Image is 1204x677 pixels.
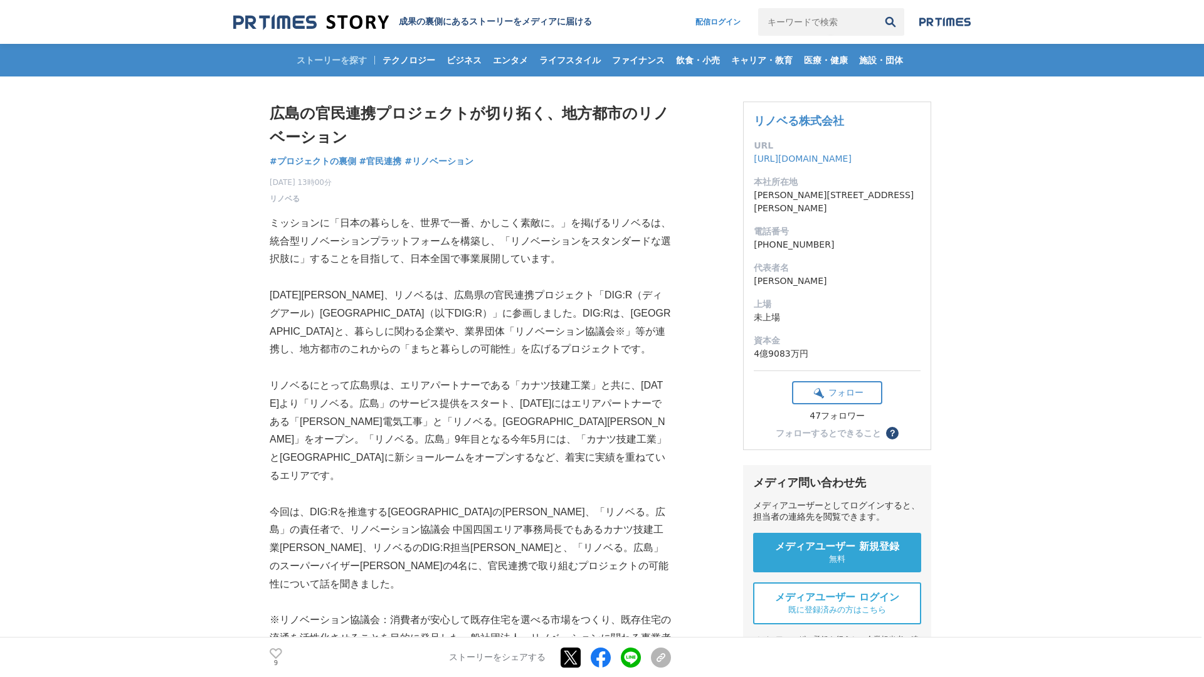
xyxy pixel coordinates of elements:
span: #官民連携 [359,155,402,167]
a: #リノベーション [404,155,473,168]
span: メディアユーザー ログイン [775,591,899,604]
h2: 成果の裏側にあるストーリーをメディアに届ける [399,16,592,28]
a: テクノロジー [378,44,440,76]
dd: [PERSON_NAME] [754,275,921,288]
dt: URL [754,139,921,152]
span: #プロジェクトの裏側 [270,155,356,167]
dt: 本社所在地 [754,176,921,189]
span: 既に登録済みの方はこちら [788,604,886,616]
span: メディアユーザー 新規登録 [775,540,899,554]
p: ストーリーをシェアする [449,652,546,663]
span: #リノベーション [404,155,473,167]
a: メディアユーザー 新規登録 無料 [753,533,921,572]
span: エンタメ [488,55,533,66]
span: ？ [888,429,897,438]
span: ビジネス [441,55,487,66]
a: 施設・団体 [854,44,908,76]
span: キャリア・教育 [726,55,798,66]
dt: 電話番号 [754,225,921,238]
a: 成果の裏側にあるストーリーをメディアに届ける 成果の裏側にあるストーリーをメディアに届ける [233,14,592,31]
a: キャリア・教育 [726,44,798,76]
dd: [PERSON_NAME][STREET_ADDRESS][PERSON_NAME] [754,189,921,215]
a: 配信ログイン [683,8,753,36]
dt: 資本金 [754,334,921,347]
img: 成果の裏側にあるストーリーをメディアに届ける [233,14,389,31]
dd: [PHONE_NUMBER] [754,238,921,251]
p: リノベるにとって広島県は、エリアパートナーである「カナツ技建工業」と共に、[DATE]より「リノベる。広島」のサービス提供をスタート、[DATE]にはエリアパートナーである「[PERSON_NA... [270,377,671,485]
dd: 未上場 [754,311,921,324]
span: 医療・健康 [799,55,853,66]
span: テクノロジー [378,55,440,66]
dt: 代表者名 [754,261,921,275]
dt: 上場 [754,298,921,311]
span: ライフスタイル [534,55,606,66]
a: [URL][DOMAIN_NAME] [754,154,852,164]
img: prtimes [919,17,971,27]
p: 今回は、DIG:Rを推進する[GEOGRAPHIC_DATA]の[PERSON_NAME]、「リノベる。広島」の責任者で、リノベーション協議会 中国四国エリア事務局長でもあるカナツ技建工業[PE... [270,503,671,594]
p: ミッションに「日本の暮らしを、世界で一番、かしこく素敵に。」を掲げるリノベるは、統合型リノベーションプラットフォームを構築し、「リノベーションをスタンダードな選択肢に」することを目指して、日本全... [270,214,671,268]
div: メディアユーザーとしてログインすると、担当者の連絡先を閲覧できます。 [753,500,921,523]
a: メディアユーザー ログイン 既に登録済みの方はこちら [753,582,921,624]
span: [DATE] 13時00分 [270,177,332,188]
a: 飲食・小売 [671,44,725,76]
button: フォロー [792,381,882,404]
a: ビジネス [441,44,487,76]
a: #プロジェクトの裏側 [270,155,356,168]
a: ファイナンス [607,44,670,76]
a: リノベる株式会社 [754,114,844,127]
p: ※リノベーション協議会：消費者が安心して既存住宅を選べる市場をつくり、既存住宅の流通を活性化させることを目的に発足した一般社団法人。リノベーションに関わる事業者737社（カナツ技建工業とリノベる... [270,611,671,665]
a: エンタメ [488,44,533,76]
div: フォローするとできること [776,429,881,438]
span: 飲食・小売 [671,55,725,66]
a: リノベる [270,193,300,204]
a: #官民連携 [359,155,402,168]
button: 検索 [877,8,904,36]
h1: 広島の官民連携プロジェクトが切り拓く、地方都市のリノベーション [270,102,671,150]
p: 9 [270,660,282,666]
input: キーワードで検索 [758,8,877,36]
span: 施設・団体 [854,55,908,66]
a: 医療・健康 [799,44,853,76]
div: メディア問い合わせ先 [753,475,921,490]
a: ライフスタイル [534,44,606,76]
span: ファイナンス [607,55,670,66]
button: ？ [886,427,899,439]
dd: 4億9083万円 [754,347,921,360]
span: 無料 [829,554,845,565]
div: 47フォロワー [792,411,882,422]
p: [DATE][PERSON_NAME]、リノベるは、広島県の官民連携プロジェクト「DIG:R（ディグアール）[GEOGRAPHIC_DATA]（以下DIG:R）」に参画しました。DIG:Rは、[... [270,286,671,359]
